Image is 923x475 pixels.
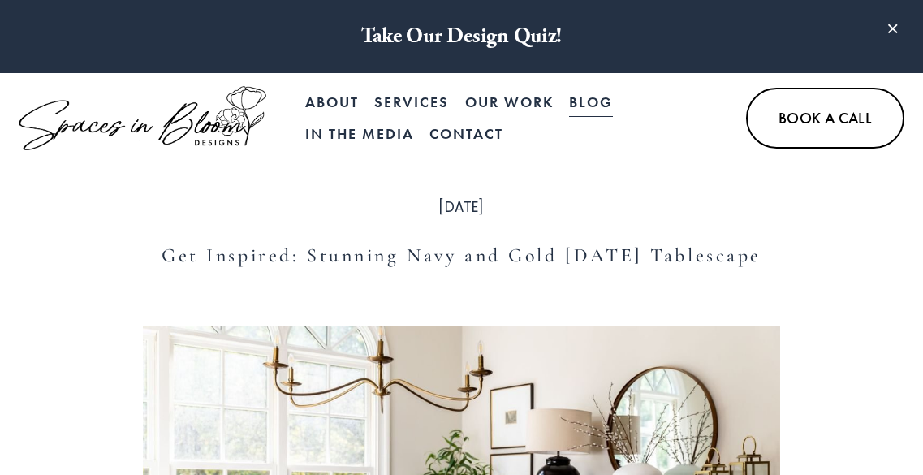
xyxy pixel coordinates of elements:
[465,87,554,119] a: Our Work
[429,119,503,150] a: Contact
[569,87,613,119] a: Blog
[143,242,780,269] h1: Get Inspired: Stunning Navy and Gold [DATE] Tablescape
[305,87,359,119] a: About
[746,88,904,149] a: Book A Call
[305,119,414,150] a: In the Media
[438,197,484,217] span: [DATE]
[19,86,266,150] img: Spaces in Bloom Designs
[374,87,449,119] a: Services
